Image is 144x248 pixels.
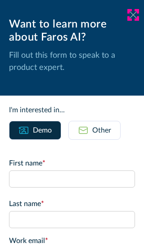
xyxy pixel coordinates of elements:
div: Want to learn more about Faros AI? [9,18,135,44]
label: Work email [9,235,135,246]
div: I'm interested in... [9,105,135,115]
div: Demo [33,125,52,136]
div: Other [92,125,111,136]
p: Fill out this form to speak to a product expert. [9,50,135,74]
label: Last name [9,198,135,209]
label: First name [9,158,135,169]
